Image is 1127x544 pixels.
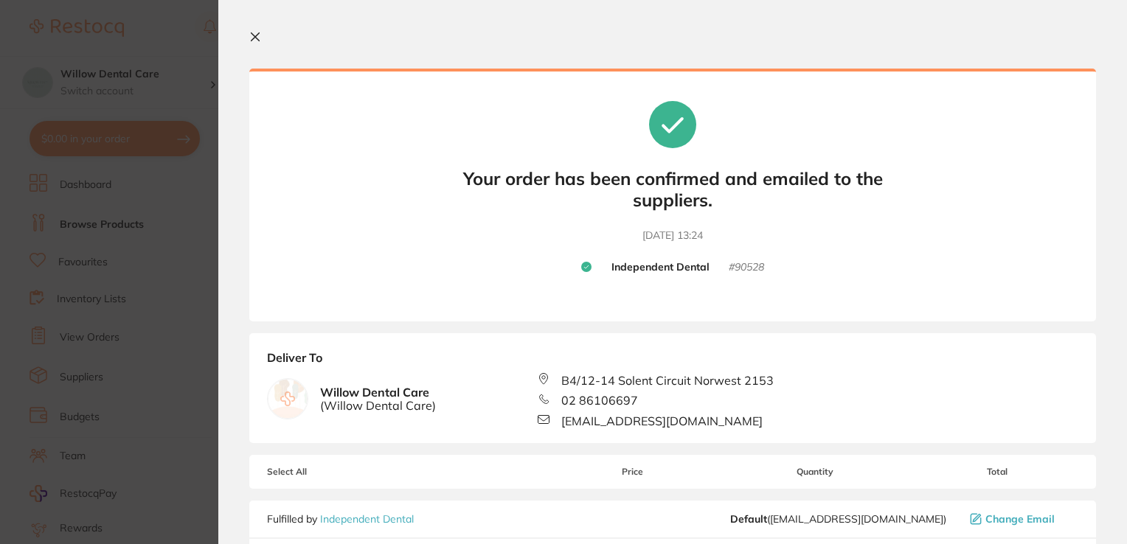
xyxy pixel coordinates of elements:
[551,467,713,477] span: Price
[611,261,710,274] b: Independent Dental
[268,379,308,419] img: empty.jpg
[320,512,414,526] a: Independent Dental
[916,467,1078,477] span: Total
[451,168,894,211] b: Your order has been confirmed and emailed to the suppliers.
[729,261,764,274] small: # 90528
[267,467,415,477] span: Select All
[320,399,436,412] span: ( Willow Dental Care )
[965,512,1078,526] button: Change Email
[561,374,774,387] span: B4/12-14 Solent Circuit Norwest 2153
[985,513,1055,525] span: Change Email
[730,513,946,525] span: orders@independentdental.com.au
[267,513,414,525] p: Fulfilled by
[320,386,436,413] b: Willow Dental Care
[561,414,763,428] span: [EMAIL_ADDRESS][DOMAIN_NAME]
[561,394,638,407] span: 02 86106697
[267,351,1078,373] b: Deliver To
[730,512,767,526] b: Default
[713,467,916,477] span: Quantity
